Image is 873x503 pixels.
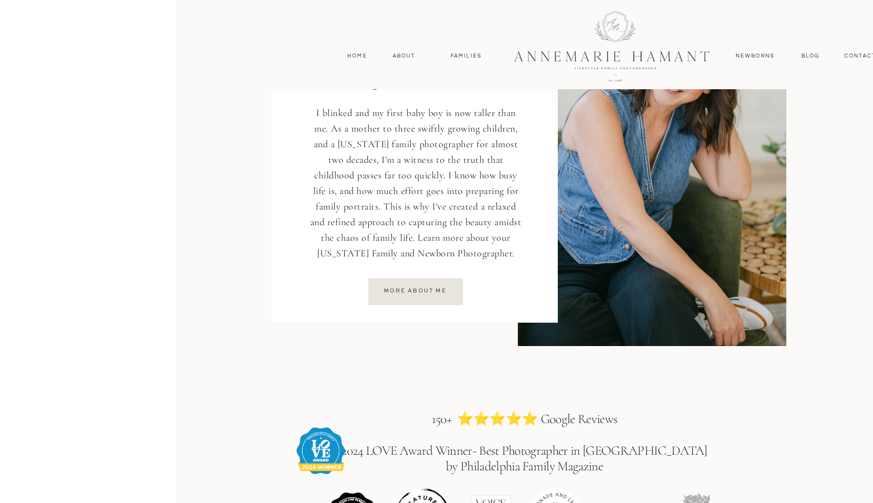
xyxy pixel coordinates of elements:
p: I'm [PERSON_NAME] [332,18,499,26]
p: I create honest photographs to help us remember. [304,43,527,98]
h3: 150+ ⭐⭐⭐⭐⭐ Google Reviews 2024 LOVE Award Winner- Best Photographer in [GEOGRAPHIC_DATA] by Phila... [303,411,746,483]
a: About [390,52,418,60]
a: Home [343,52,372,60]
a: Blog [799,52,822,60]
a: Newborns [732,52,778,60]
a: Families [444,52,488,60]
p: I blinked and my first baby boy is now taller than me. As a mother to three swiftly growing child... [308,105,524,264]
a: more about ME [380,287,450,294]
